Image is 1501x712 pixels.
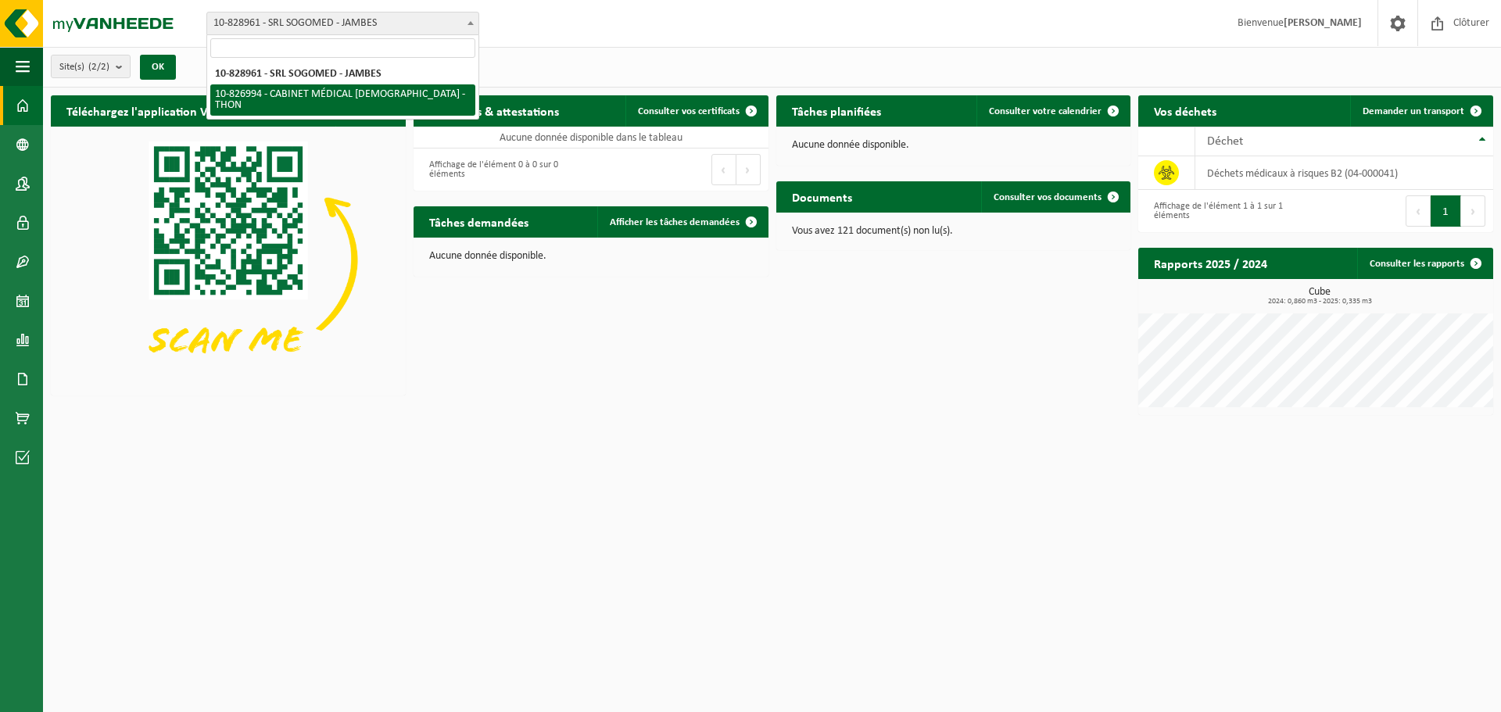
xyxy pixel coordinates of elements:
button: Next [1461,195,1485,227]
h3: Cube [1146,287,1493,306]
button: Next [736,154,761,185]
span: 10-828961 - SRL SOGOMED - JAMBES [206,12,479,35]
button: OK [140,55,176,80]
span: Consulter votre calendrier [989,106,1102,116]
button: Site(s)(2/2) [51,55,131,78]
h2: Tâches demandées [414,206,544,237]
button: Previous [711,154,736,185]
count: (2/2) [88,62,109,72]
li: 10-828961 - SRL SOGOMED - JAMBES [210,64,475,84]
span: Consulter vos certificats [638,106,740,116]
div: Affichage de l'élément 1 à 1 sur 1 éléments [1146,194,1308,228]
span: 2024: 0,860 m3 - 2025: 0,335 m3 [1146,298,1493,306]
a: Afficher les tâches demandées [597,206,767,238]
h2: Tâches planifiées [776,95,897,126]
span: Consulter vos documents [994,192,1102,202]
h2: Téléchargez l'application Vanheede+ maintenant! [51,95,344,126]
strong: [PERSON_NAME] [1284,17,1362,29]
a: Consulter vos documents [981,181,1129,213]
p: Aucune donnée disponible. [429,251,753,262]
a: Consulter votre calendrier [976,95,1129,127]
p: Vous avez 121 document(s) non lu(s). [792,226,1116,237]
button: Previous [1406,195,1431,227]
span: Site(s) [59,55,109,79]
h2: Certificats & attestations [414,95,575,126]
span: Afficher les tâches demandées [610,217,740,227]
div: Affichage de l'élément 0 à 0 sur 0 éléments [421,152,583,187]
li: 10-826994 - CABINET MÉDICAL [DEMOGRAPHIC_DATA] - THON [210,84,475,116]
h2: Rapports 2025 / 2024 [1138,248,1283,278]
h2: Documents [776,181,868,212]
span: Demander un transport [1363,106,1464,116]
button: 1 [1431,195,1461,227]
span: Déchet [1207,135,1243,148]
td: déchets médicaux à risques B2 (04-000041) [1195,156,1493,190]
h2: Vos déchets [1138,95,1232,126]
a: Consulter les rapports [1357,248,1492,279]
img: Download de VHEPlus App [51,127,406,392]
td: Aucune donnée disponible dans le tableau [414,127,768,148]
a: Consulter vos certificats [625,95,767,127]
a: Demander un transport [1350,95,1492,127]
p: Aucune donnée disponible. [792,140,1116,151]
span: 10-828961 - SRL SOGOMED - JAMBES [207,13,478,34]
